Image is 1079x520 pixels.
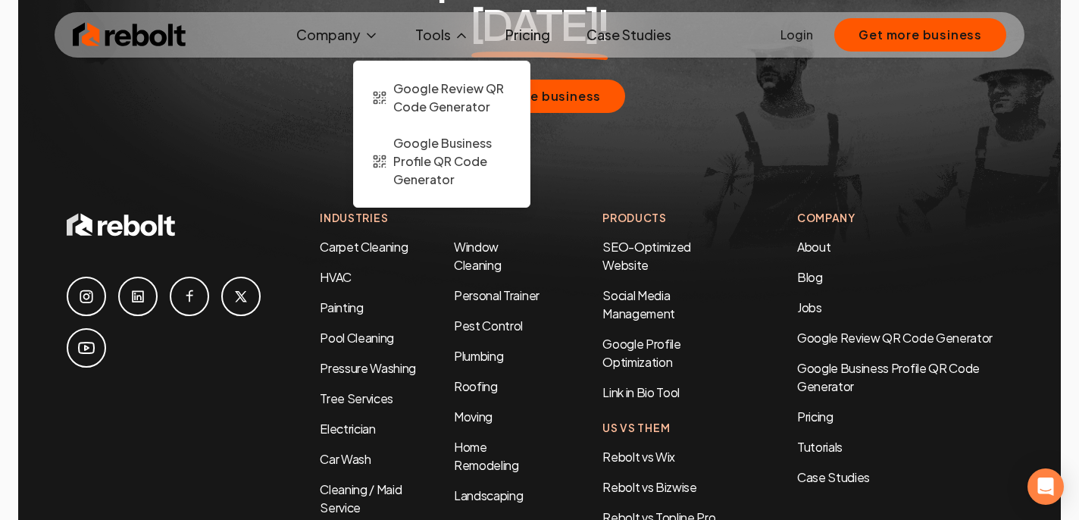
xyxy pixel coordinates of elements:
img: Rebolt Logo [73,20,186,50]
span: Google Review QR Code Generator [393,80,511,116]
a: Pricing [797,408,1012,426]
h4: Us Vs Them [602,420,737,436]
a: Google Review QR Code Generator [797,330,993,346]
a: Case Studies [797,468,1012,487]
a: Blog [797,269,823,285]
a: Rebolt vs Bizwise [602,479,697,495]
a: Landscaping [454,487,523,503]
a: Cleaning / Maid Service [320,481,402,515]
a: Pricing [493,20,562,50]
a: Car Wash [320,451,371,467]
a: Tutorials [797,438,1012,456]
a: Link in Bio Tool [602,384,680,400]
a: Painting [320,299,363,315]
a: Google Business Profile QR Code Generator [797,360,980,394]
a: Personal Trainer [454,287,539,303]
a: Pool Cleaning [320,330,394,346]
a: Home Remodeling [454,439,519,473]
a: Google Profile Optimization [602,336,681,370]
a: Carpet Cleaning [320,239,408,255]
a: About [797,239,830,255]
div: Open Intercom Messenger [1027,468,1064,505]
a: Pressure Washing [320,360,416,376]
a: Social Media Management [602,287,675,321]
a: Window Cleaning [454,239,501,273]
button: Tools [403,20,481,50]
a: Pest Control [454,318,523,334]
h4: Industries [320,210,542,226]
a: Login [780,26,813,44]
span: [DATE]! [471,4,608,49]
a: Jobs [797,299,822,315]
button: Company [284,20,391,50]
a: HVAC [320,269,352,285]
button: Get more business [454,80,626,113]
a: Case Studies [574,20,683,50]
h4: Products [602,210,737,226]
a: Rebolt vs Wix [602,449,675,465]
a: Moving [454,409,493,424]
a: Electrician [320,421,375,437]
a: Tree Services [320,390,393,406]
a: SEO-Optimized Website [602,239,691,273]
a: Plumbing [454,348,503,364]
button: Get more business [834,18,1006,52]
a: Google Review QR Code Generator [366,74,518,122]
a: Google Business Profile QR Code Generator [366,128,518,195]
a: Roofing [454,378,498,394]
span: Google Business Profile QR Code Generator [393,134,511,189]
h4: Company [797,210,1012,226]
